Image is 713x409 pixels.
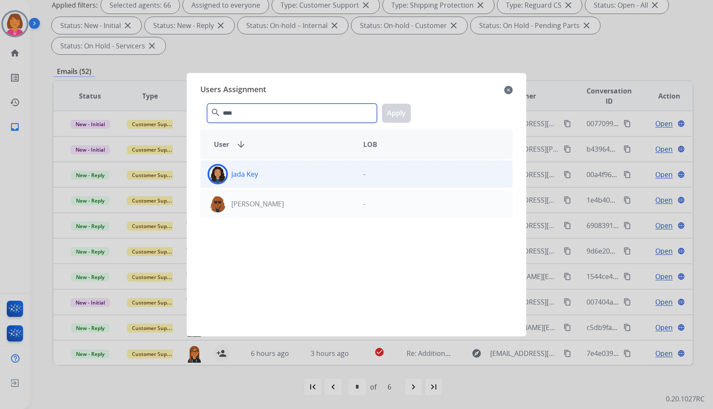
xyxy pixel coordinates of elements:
mat-icon: search [211,107,221,118]
button: Apply [382,104,411,123]
span: Users Assignment [200,83,266,97]
p: [PERSON_NAME] [231,199,284,209]
p: - [363,199,365,209]
p: - [363,169,365,179]
mat-icon: arrow_downward [236,139,246,149]
span: LOB [363,139,377,149]
div: User [207,139,356,149]
mat-icon: close [504,85,513,95]
p: Jada Key [231,169,258,179]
